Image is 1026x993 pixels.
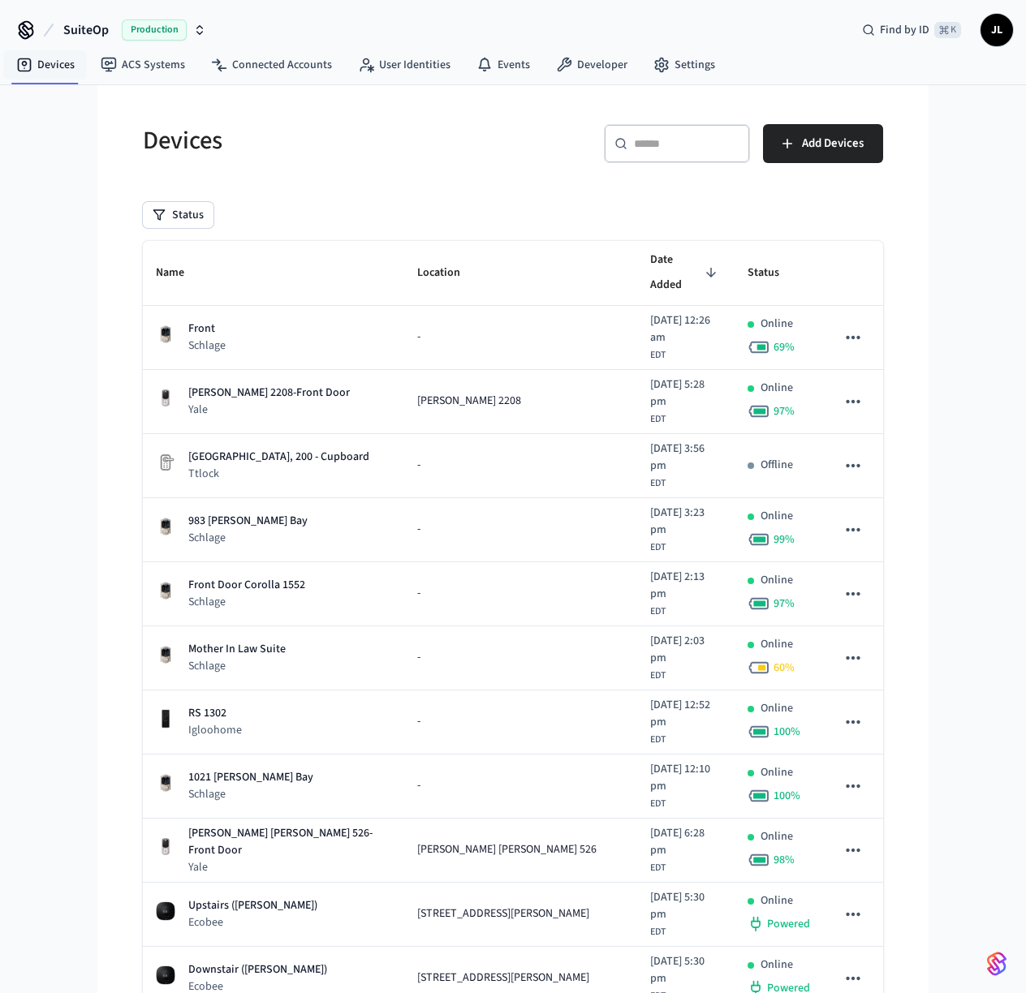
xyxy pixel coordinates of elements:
[188,825,391,859] p: [PERSON_NAME] [PERSON_NAME] 526-Front Door
[774,403,795,419] span: 97 %
[417,521,420,538] span: -
[188,641,286,658] p: Mother In Law Suite
[650,761,722,795] span: [DATE] 12:10 pm
[763,124,883,163] button: Add Devices
[156,965,175,985] img: ecobee_lite_3
[650,953,722,987] span: [DATE] 5:30 pm
[3,50,88,80] a: Devices
[156,260,205,286] span: Name
[650,412,666,427] span: EDT
[650,247,722,299] span: Date Added
[650,505,722,555] div: America/New_York
[156,837,175,857] img: Yale Assure Touchscreen Wifi Smart Lock, Satin Nickel, Front
[761,457,793,474] p: Offline
[761,700,793,717] p: Online
[156,517,175,536] img: Schlage Sense Smart Deadbolt with Camelot Trim, Front
[122,19,187,41] span: Production
[981,14,1013,46] button: JL
[650,376,722,411] span: [DATE] 5:28 pm
[650,925,666,939] span: EDT
[156,389,175,408] img: Yale Assure Touchscreen Wifi Smart Lock, Satin Nickel, Front
[650,825,722,859] span: [DATE] 6:28 pm
[650,348,666,363] span: EDT
[650,441,722,475] span: [DATE] 3:56 pm
[650,569,722,619] div: America/New_York
[767,916,810,932] span: Powered
[345,50,463,80] a: User Identities
[650,733,666,747] span: EDT
[748,260,800,286] span: Status
[650,376,722,427] div: America/New_York
[849,15,974,45] div: Find by ID⌘ K
[982,15,1011,45] span: JL
[650,312,722,363] div: America/New_York
[934,22,961,38] span: ⌘ K
[188,658,286,674] p: Schlage
[880,22,929,38] span: Find by ID
[417,713,420,730] span: -
[761,636,793,653] p: Online
[156,901,175,921] img: ecobee_lite_3
[417,585,420,602] span: -
[650,797,666,811] span: EDT
[650,505,722,539] span: [DATE] 3:23 pm
[774,339,795,355] span: 69 %
[188,466,369,482] p: Ttlock
[987,951,1007,977] img: SeamLogoGradient.69752ec5.svg
[761,572,793,589] p: Online
[650,889,722,939] div: America/New_York
[188,577,305,594] p: Front Door Corolla 1552
[188,769,313,786] p: 1021 [PERSON_NAME] Bay
[188,722,242,738] p: Igloohome
[417,393,521,410] span: [PERSON_NAME] 2208
[188,786,313,802] p: Schlage
[774,531,795,548] span: 99 %
[188,337,226,354] p: Schlage
[802,133,864,154] span: Add Devices
[650,441,722,491] div: America/New_York
[774,852,795,868] span: 98 %
[188,320,226,337] p: Front
[650,668,666,683] span: EDT
[198,50,345,80] a: Connected Accounts
[761,892,793,909] p: Online
[188,513,308,530] p: 983 [PERSON_NAME] Bay
[417,260,481,286] span: Location
[761,316,793,333] p: Online
[156,645,175,664] img: Schlage Sense Smart Deadbolt with Camelot Trim, Front
[63,20,109,40] span: SuiteOp
[188,449,369,466] p: [GEOGRAPHIC_DATA], 200 - Cupboard
[156,773,175,793] img: Schlage Sense Smart Deadbolt with Camelot Trim, Front
[188,914,317,931] p: Ecobee
[761,956,793,974] p: Online
[143,202,213,228] button: Status
[650,697,722,731] span: [DATE] 12:52 pm
[650,697,722,747] div: America/New_York
[650,825,722,875] div: America/New_York
[417,649,420,666] span: -
[156,581,175,600] img: Schlage Sense Smart Deadbolt with Camelot Trim, Front
[88,50,198,80] a: ACS Systems
[650,312,722,346] span: [DATE] 12:26 am
[188,402,350,418] p: Yale
[650,476,666,491] span: EDT
[774,595,795,612] span: 97 %
[650,633,722,683] div: America/New_York
[188,530,308,546] p: Schlage
[188,385,350,402] p: [PERSON_NAME] 2208-Front Door
[543,50,640,80] a: Developer
[761,380,793,397] p: Online
[650,569,722,603] span: [DATE] 2:13 pm
[774,660,795,676] span: 60 %
[156,325,175,344] img: Schlage Sense Smart Deadbolt with Camelot Trim, Front
[143,124,503,157] h5: Devices
[417,969,589,987] span: [STREET_ADDRESS][PERSON_NAME]
[417,457,420,474] span: -
[650,633,722,667] span: [DATE] 2:03 pm
[188,705,242,722] p: RS 1302
[156,453,175,472] img: Placeholder Lock Image
[650,889,722,923] span: [DATE] 5:30 pm
[650,861,666,875] span: EDT
[417,905,589,922] span: [STREET_ADDRESS][PERSON_NAME]
[761,828,793,845] p: Online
